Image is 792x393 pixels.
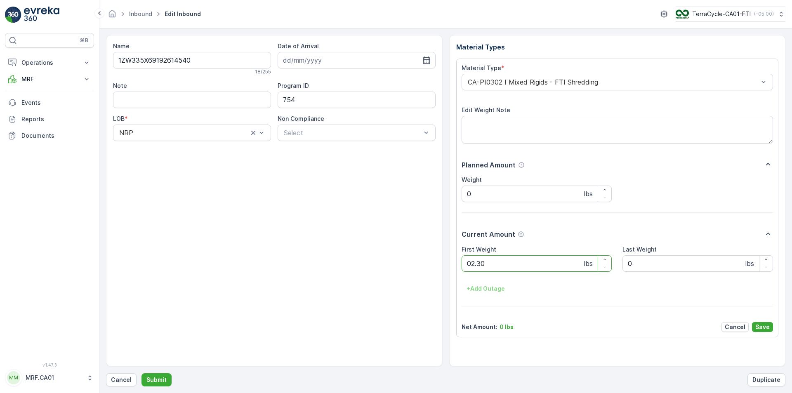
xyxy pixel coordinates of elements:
[5,71,94,87] button: MRF
[725,323,745,331] p: Cancel
[108,12,117,19] a: Homepage
[462,323,497,331] p: Net Amount :
[141,373,172,386] button: Submit
[5,111,94,127] a: Reports
[5,54,94,71] button: Operations
[278,52,436,68] input: dd/mm/yyyy
[456,42,779,52] p: Material Types
[5,362,94,367] span: v 1.47.3
[462,106,510,113] label: Edit Weight Note
[518,162,525,168] div: Help Tooltip Icon
[146,376,167,384] p: Submit
[80,37,88,44] p: ⌘B
[745,259,754,268] p: lbs
[462,246,496,253] label: First Weight
[21,99,91,107] p: Events
[5,127,94,144] a: Documents
[24,7,59,23] img: logo_light-DOdMpM7g.png
[755,323,770,331] p: Save
[113,115,125,122] label: LOB
[467,285,505,293] p: + Add Outage
[752,376,780,384] p: Duplicate
[622,246,657,253] label: Last Weight
[676,9,689,19] img: TC_BVHiTW6.png
[500,323,514,331] p: 0 lbs
[278,115,324,122] label: Non Compliance
[462,160,516,170] p: Planned Amount
[163,10,203,18] span: Edit Inbound
[106,373,137,386] button: Cancel
[7,371,20,384] div: MM
[462,282,510,295] button: +Add Outage
[278,42,319,49] label: Date of Arrival
[26,374,82,382] p: MRF.CA01
[462,229,515,239] p: Current Amount
[129,10,152,17] a: Inbound
[21,115,91,123] p: Reports
[462,64,501,71] label: Material Type
[754,11,774,17] p: ( -05:00 )
[676,7,785,21] button: TerraCycle-CA01-FTI(-05:00)
[113,82,127,89] label: Note
[5,369,94,386] button: MMMRF.CA01
[21,75,78,83] p: MRF
[21,59,78,67] p: Operations
[113,42,130,49] label: Name
[278,82,309,89] label: Program ID
[692,10,751,18] p: TerraCycle-CA01-FTI
[747,373,785,386] button: Duplicate
[584,259,593,268] p: lbs
[518,231,524,238] div: Help Tooltip Icon
[721,322,749,332] button: Cancel
[584,189,593,199] p: lbs
[5,7,21,23] img: logo
[752,322,773,332] button: Save
[462,176,482,183] label: Weight
[5,94,94,111] a: Events
[21,132,91,140] p: Documents
[284,128,421,138] p: Select
[111,376,132,384] p: Cancel
[255,68,271,75] p: 18 / 255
